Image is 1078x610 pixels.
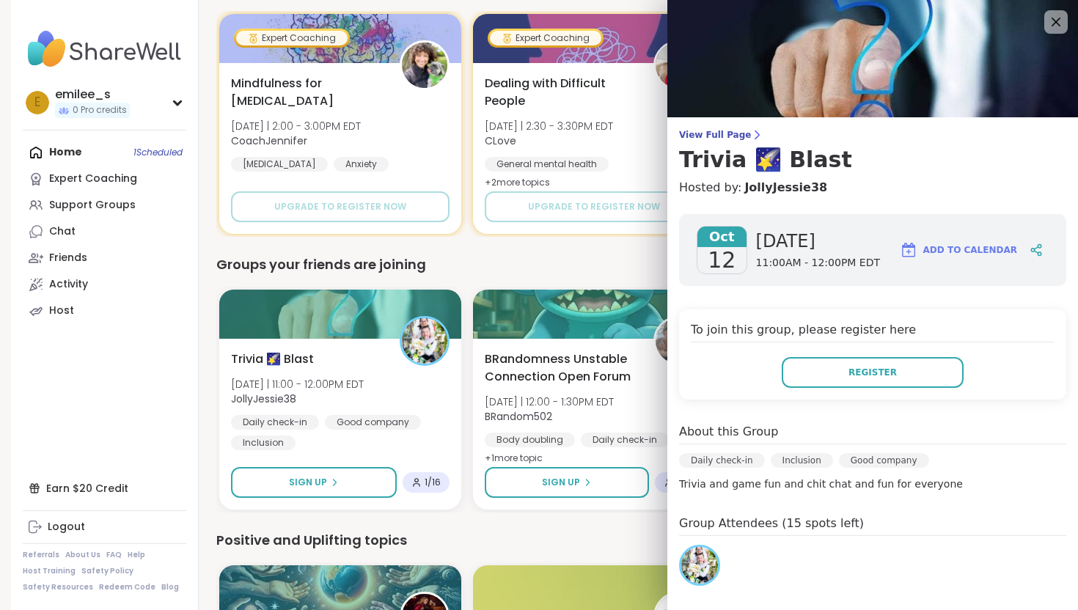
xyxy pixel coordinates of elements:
img: CLove [656,43,701,88]
span: 11:00AM - 12:00PM EDT [756,256,880,271]
h4: Hosted by: [679,179,1066,196]
span: Sign Up [542,476,580,489]
div: Daily check-in [581,433,669,447]
div: Inclusion [231,436,296,450]
span: BRandomness Unstable Connection Open Forum [485,350,637,386]
button: Register [782,357,964,388]
span: [DATE] | 12:00 - 1:30PM EDT [485,394,614,409]
button: Sign Up [485,467,649,498]
span: 0 Pro credits [73,104,127,117]
button: Sign Up [231,467,397,498]
div: Host [49,304,74,318]
span: View Full Page [679,129,1066,141]
button: Upgrade to register now [485,191,703,222]
a: JollyJessie38 [744,179,827,196]
img: JollyJessie38 [402,318,447,364]
button: Add to Calendar [893,232,1024,268]
span: Add to Calendar [923,243,1017,257]
span: Upgrade to register now [274,200,406,213]
span: [DATE] [756,229,880,253]
b: BRandom502 [485,409,552,424]
div: Logout [48,520,85,534]
div: Expert Coaching [49,172,137,186]
a: Friends [23,245,186,271]
a: FAQ [106,550,122,560]
img: JollyJessie38 [681,547,718,584]
img: ShareWell Logomark [900,241,917,259]
span: Mindfulness for [MEDICAL_DATA] [231,75,384,110]
a: Blog [161,582,179,592]
div: Anxiety [334,157,389,172]
b: CoachJennifer [231,133,307,148]
div: Daily check-in [231,415,319,430]
h3: Trivia 🌠 Blast [679,147,1066,173]
a: Chat [23,218,186,245]
div: Good company [325,415,421,430]
a: Logout [23,514,186,540]
span: [DATE] | 11:00 - 12:00PM EDT [231,377,364,392]
a: View Full PageTrivia 🌠 Blast [679,129,1066,173]
span: Oct [697,227,747,247]
p: Trivia and game fun and chit chat and fun for everyone [679,477,1066,491]
a: Redeem Code [99,582,155,592]
a: Activity [23,271,186,298]
h4: Group Attendees (15 spots left) [679,515,1066,536]
div: Earn $20 Credit [23,475,186,501]
div: Groups your friends are joining [216,254,1049,275]
span: Dealing with Difficult People [485,75,637,110]
b: JollyJessie38 [231,392,296,406]
span: 1 / 16 [425,477,441,488]
img: CoachJennifer [402,43,447,88]
div: Expert Coaching [236,31,348,45]
div: Positive and Uplifting topics [216,530,1049,551]
b: CLove [485,133,516,148]
a: Safety Resources [23,582,93,592]
span: e [34,93,40,112]
a: Host Training [23,566,76,576]
a: Host [23,298,186,324]
div: Inclusion [771,453,833,468]
div: Body doubling [485,433,575,447]
button: Upgrade to register now [231,191,450,222]
a: Referrals [23,550,59,560]
div: Friends [49,251,87,265]
a: About Us [65,550,100,560]
div: Chat [49,224,76,239]
div: Expert Coaching [490,31,601,45]
a: JollyJessie38 [679,545,720,586]
img: BRandom502 [656,318,701,364]
h4: To join this group, please register here [691,321,1055,342]
span: Sign Up [289,476,327,489]
div: General mental health [485,157,609,172]
div: [MEDICAL_DATA] [231,157,328,172]
span: [DATE] | 2:30 - 3:30PM EDT [485,119,613,133]
a: Safety Policy [81,566,133,576]
div: Activity [49,277,88,292]
span: [DATE] | 2:00 - 3:00PM EDT [231,119,361,133]
span: Trivia 🌠 Blast [231,350,314,368]
a: Help [128,550,145,560]
a: Support Groups [23,192,186,218]
div: Good company [839,453,929,468]
div: Daily check-in [679,453,765,468]
span: Register [848,366,897,379]
span: 12 [708,247,736,273]
div: Support Groups [49,198,136,213]
a: Expert Coaching [23,166,186,192]
span: Upgrade to register now [528,200,660,213]
img: ShareWell Nav Logo [23,23,186,75]
div: emilee_s [55,87,130,103]
h4: About this Group [679,423,778,441]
